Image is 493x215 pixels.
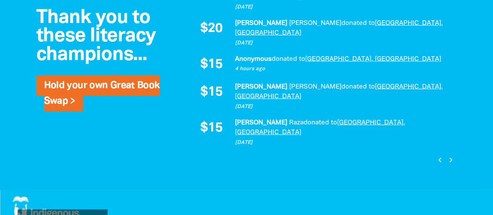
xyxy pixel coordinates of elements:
em: [PERSON_NAME] [235,20,287,26]
span: $15 [200,58,223,71]
span: $20 [200,22,223,36]
span: $15 [200,122,223,135]
span: donated to [341,84,375,90]
p: [DATE] [235,4,449,11]
i: chevron_left [435,155,445,165]
a: [GEOGRAPHIC_DATA], [GEOGRAPHIC_DATA] [305,56,441,62]
i: chevron_right [446,155,456,165]
em: [PERSON_NAME] [289,84,341,90]
span: donated to [341,20,375,26]
em: [PERSON_NAME] [235,120,287,126]
a: Hold your own Great Book Swap > [44,81,160,106]
p: [DATE] [235,103,449,111]
span: $15 [200,86,223,99]
p: [DATE] [235,39,449,47]
span: donated to [303,120,337,126]
em: Anonymous [235,56,271,62]
button: Next page [445,155,456,165]
p: [DATE] [235,139,449,147]
em: [PERSON_NAME] [235,84,287,90]
button: Previous page [435,155,445,165]
span: donated to [271,56,305,62]
em: Raza [289,120,303,126]
em: [PERSON_NAME] [289,20,341,26]
p: 4 hours ago [235,65,449,73]
span: Thank you to these literacy champions... [36,9,156,64]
